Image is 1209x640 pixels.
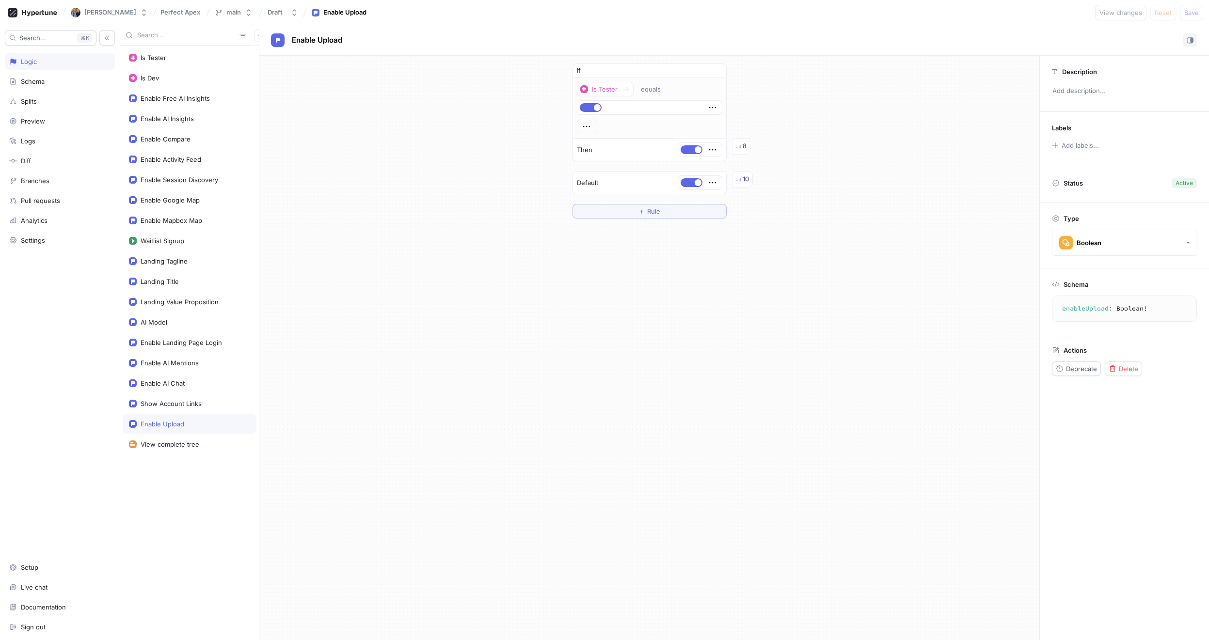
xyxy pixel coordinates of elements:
[141,217,202,224] div: Enable Mapbox Map
[21,583,48,591] div: Live chat
[71,8,80,17] img: User
[141,156,201,163] div: Enable Activity Feed
[19,35,46,41] span: Search...
[636,82,675,96] button: equals
[141,94,210,102] div: Enable Free AI Insights
[141,400,202,407] div: Show Account Links
[1064,176,1083,190] p: Status
[638,208,645,214] span: ＋
[84,8,136,16] div: [PERSON_NAME]
[141,440,199,448] div: View complete tree
[1105,361,1142,376] button: Delete
[226,8,241,16] div: main
[577,145,592,155] p: Then
[1062,68,1097,76] p: Description
[141,176,218,184] div: Enable Session Discovery
[141,379,185,387] div: Enable AI Chat
[1056,300,1193,317] textarea: enableUpload: Boolean!
[141,278,179,285] div: Landing Title
[577,82,634,96] button: Is Tester
[1064,281,1088,288] p: Schema
[577,66,581,76] p: If
[1119,366,1138,372] span: Delete
[573,204,727,219] button: ＋Rule
[1150,5,1176,20] button: Reset
[141,115,194,123] div: Enable AI Insights
[1099,10,1142,16] span: View changes
[141,74,159,82] div: Is Dev
[647,208,660,214] span: Rule
[1064,215,1079,222] p: Type
[323,8,366,17] div: Enable Upload
[211,4,256,20] button: main
[1048,83,1201,99] p: Add description...
[641,85,661,94] div: equals
[1184,10,1199,16] span: Save
[21,197,60,204] div: Pull requests
[141,318,167,326] div: AI Model
[77,33,92,43] div: K
[160,9,200,16] span: Perfect Apex
[67,4,152,21] button: User[PERSON_NAME]
[592,85,618,94] div: Is Tester
[1176,179,1193,187] div: Active
[5,599,115,615] a: Documentation
[1180,5,1203,20] button: Save
[21,217,48,224] div: Analytics
[1066,366,1097,372] span: Deprecate
[141,298,219,306] div: Landing Value Proposition
[21,563,38,571] div: Setup
[268,8,283,16] div: Draft
[21,603,66,611] div: Documentation
[292,36,342,44] span: Enable Upload
[21,177,49,185] div: Branches
[141,339,222,346] div: Enable Landing Page Login
[21,157,31,165] div: Diff
[577,178,598,188] p: Default
[1064,346,1087,354] p: Actions
[141,359,199,367] div: Enable AI Mentions
[21,236,45,244] div: Settings
[21,137,35,145] div: Logs
[1052,124,1071,132] p: Labels
[141,196,200,204] div: Enable Google Map
[141,135,191,143] div: Enable Compare
[141,54,166,62] div: Is Tester
[21,97,37,105] div: Splits
[743,174,749,184] div: 10
[21,58,37,65] div: Logic
[141,257,188,265] div: Landing Tagline
[141,420,184,428] div: Enable Upload
[1049,139,1102,152] button: Add labels...
[21,623,46,631] div: Sign out
[1155,10,1172,16] span: Reset
[5,30,96,46] button: Search...K
[1095,5,1146,20] button: View changes
[1077,239,1101,247] div: Boolean
[21,117,45,125] div: Preview
[141,237,184,245] div: Waitlist Signup
[1052,361,1101,376] button: Deprecate
[743,141,747,151] div: 8
[21,78,45,85] div: Schema
[1052,230,1197,256] button: Boolean
[264,4,302,20] button: Draft
[137,31,236,40] input: Search...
